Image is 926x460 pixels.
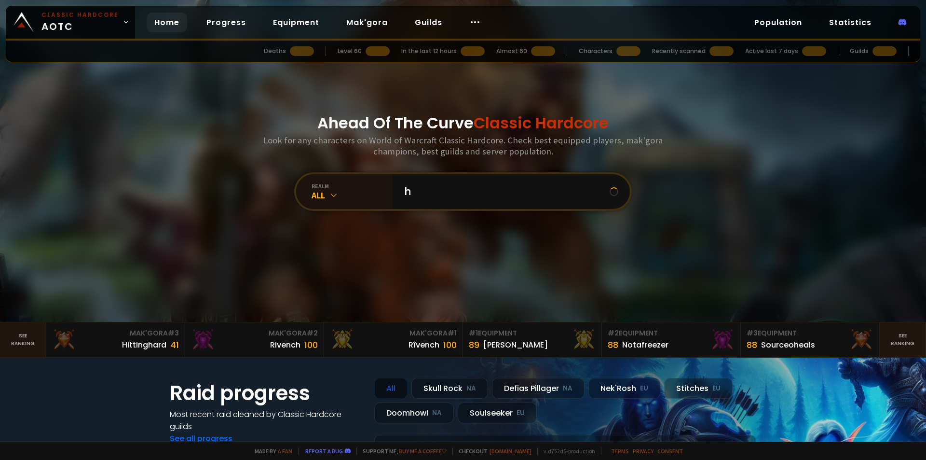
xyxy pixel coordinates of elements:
[409,339,439,351] div: Rîvench
[399,447,447,455] a: Buy me a coffee
[469,328,478,338] span: # 1
[411,378,488,399] div: Skull Rock
[490,447,531,455] a: [DOMAIN_NAME]
[305,447,343,455] a: Report a bug
[170,433,232,444] a: See all progress
[407,13,450,32] a: Guilds
[483,339,548,351] div: [PERSON_NAME]
[312,190,393,201] div: All
[880,322,926,357] a: Seeranking
[850,47,869,56] div: Guilds
[563,384,572,393] small: NA
[259,135,667,157] h3: Look for any characters on World of Warcraft Classic Hardcore. Check best equipped players, mak'g...
[374,378,408,399] div: All
[492,378,585,399] div: Defias Pillager
[168,328,179,338] span: # 3
[652,47,706,56] div: Recently scanned
[307,328,318,338] span: # 2
[452,447,531,455] span: Checkout
[52,328,179,338] div: Mak'Gora
[588,378,660,399] div: Nek'Rosh
[579,47,613,56] div: Characters
[170,338,179,351] div: 41
[608,328,735,338] div: Equipment
[657,447,683,455] a: Consent
[356,447,447,455] span: Support me,
[633,447,654,455] a: Privacy
[398,174,610,209] input: Search a character...
[46,322,185,357] a: Mak'Gora#3Hittinghard41
[463,322,602,357] a: #1Equipment89[PERSON_NAME]
[41,11,119,34] span: AOTC
[199,13,254,32] a: Progress
[122,339,166,351] div: Hittinghard
[458,403,537,423] div: Soulseeker
[761,339,815,351] div: Sourceoheals
[317,112,609,135] h1: Ahead Of The Curve
[747,328,758,338] span: # 3
[324,322,463,357] a: Mak'Gora#1Rîvench100
[608,328,619,338] span: # 2
[537,447,595,455] span: v. d752d5 - production
[741,322,880,357] a: #3Equipment88Sourceoheals
[712,384,721,393] small: EU
[602,322,741,357] a: #2Equipment88Notafreezer
[170,378,363,408] h1: Raid progress
[640,384,648,393] small: EU
[401,47,457,56] div: In the last 12 hours
[185,322,324,357] a: Mak'Gora#2Rivench100
[249,447,292,455] span: Made by
[474,112,609,134] span: Classic Hardcore
[469,338,479,351] div: 89
[443,338,457,351] div: 100
[265,13,327,32] a: Equipment
[747,13,810,32] a: Population
[374,403,454,423] div: Doomhowl
[191,328,318,338] div: Mak'Gora
[330,328,457,338] div: Mak'Gora
[611,447,629,455] a: Terms
[270,339,300,351] div: Rivench
[448,328,457,338] span: # 1
[339,13,395,32] a: Mak'gora
[469,328,596,338] div: Equipment
[312,182,393,190] div: realm
[747,338,757,351] div: 88
[821,13,879,32] a: Statistics
[664,378,733,399] div: Stitches
[304,338,318,351] div: 100
[432,408,442,418] small: NA
[278,447,292,455] a: a fan
[6,6,135,39] a: Classic HardcoreAOTC
[170,408,363,432] h4: Most recent raid cleaned by Classic Hardcore guilds
[747,328,873,338] div: Equipment
[338,47,362,56] div: Level 60
[745,47,798,56] div: Active last 7 days
[264,47,286,56] div: Deaths
[147,13,187,32] a: Home
[466,384,476,393] small: NA
[496,47,527,56] div: Almost 60
[622,339,668,351] div: Notafreezer
[41,11,119,19] small: Classic Hardcore
[517,408,525,418] small: EU
[608,338,618,351] div: 88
